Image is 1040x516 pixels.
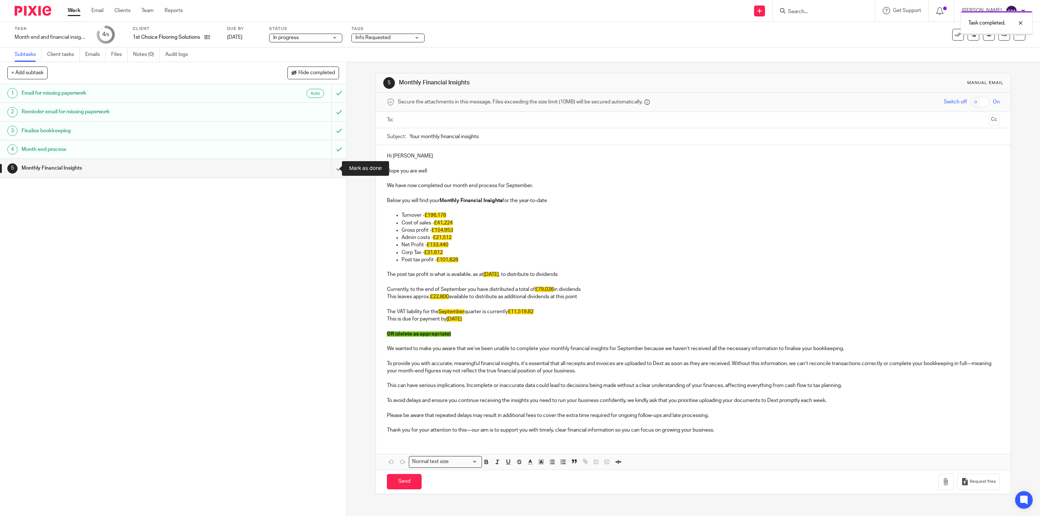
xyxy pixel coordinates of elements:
p: Thank you for your attention to this—our aim is to support you with timely, clear financial infor... [387,426,1000,434]
p: Post tax profit - [402,256,1000,263]
p: Please be aware that repeated delays may result in additional fees to cover the extra time requir... [387,412,1000,419]
p: Below you will find your for the year-to-date [387,197,1000,204]
p: The post tax profit is what is available, as at , to distribute to dividends [387,271,1000,278]
a: Subtasks [15,48,42,62]
a: Team [142,7,154,14]
p: Cost of sales - [402,219,1000,227]
span: £11,519.82 [508,309,534,314]
h1: Month end process [22,144,223,155]
p: Hope you are well [387,167,1000,175]
label: Status [269,26,342,32]
span: [DATE] [483,272,499,277]
label: Subject: [387,133,406,140]
button: Request files [957,474,1000,490]
button: + Add subtask [7,67,48,79]
button: Hide completed [287,67,339,79]
div: 4 [7,144,18,155]
h1: Email for missing paperwork [22,88,223,99]
div: Month end and financial insights [15,34,88,41]
h1: Monthly Financial Insights [399,79,709,87]
input: Send [387,474,422,490]
a: Reports [165,7,183,14]
div: 4 [102,30,109,39]
p: We have now completed our month end process for September. [387,182,1000,189]
a: Work [68,7,80,14]
p: Gross profit - [402,227,1000,234]
p: We wanted to make you aware that we’ve been unable to complete your monthly financial insights fo... [387,345,1000,352]
strong: Monthly Financial Insights [440,198,502,203]
label: Task [15,26,88,32]
a: Client tasks [47,48,80,62]
span: In progress [273,35,299,40]
div: 5 [383,77,395,89]
div: Auto [306,89,324,98]
p: Task completed. [968,19,1005,27]
span: £133,440 [427,242,448,247]
img: Pixie [15,6,51,16]
span: Request files [970,479,996,485]
div: 2 [7,107,18,117]
p: Currently, to the end of September you have distributed a total of in dividends [387,286,1000,293]
span: [DATE] [227,35,242,40]
span: £22,800 [430,294,449,299]
h1: Finalise bookkeeping [22,125,223,136]
p: 1st Choice Flooring Solutions Ltd [133,34,201,41]
p: Corp Tax - [402,249,1000,256]
button: Cc [989,114,1000,125]
span: Normal text size [411,458,451,466]
p: This leaves approx. available to distribute as additional dividends at this point [387,293,1000,300]
p: Turnover - [402,212,1000,219]
p: This is due for payment by [387,315,1000,323]
label: Tags [351,26,425,32]
span: On [993,98,1000,106]
p: To avoid delays and ensure you continue receiving the insights you need to run your business conf... [387,397,1000,404]
p: Admin costs - [402,234,1000,241]
p: The VAT liability for the quarter is currently [387,308,1000,315]
label: Due by [227,26,260,32]
h1: Reminder email for missing paperwork [22,106,223,117]
a: Email [91,7,103,14]
a: Audit logs [165,48,193,62]
small: /5 [105,33,109,37]
span: £196,176 [425,213,446,218]
span: £21,512 [433,235,452,240]
p: To provide you with accurate, meaningful financial insights, it’s essential that all receipts and... [387,360,1000,375]
input: Search for option [451,458,478,466]
span: £41,224 [434,220,453,225]
p: Net Profit - [402,241,1000,248]
span: [DATE] [446,316,462,322]
div: Manual email [967,80,1003,86]
label: Client [133,26,218,32]
span: £101,828 [437,257,458,262]
span: Info Requested [355,35,391,40]
span: September [438,309,464,314]
a: Notes (0) [133,48,160,62]
span: £154,953 [432,228,453,233]
a: Clients [114,7,131,14]
div: 3 [7,126,18,136]
div: 1 [7,88,18,98]
h1: Monthly Financial Insights [22,163,223,174]
span: OR (delete as appropriate) [387,331,451,337]
span: Switch off [944,98,967,106]
span: Hide completed [298,70,335,76]
img: svg%3E [1006,5,1017,17]
a: Emails [85,48,106,62]
span: £79,036 [535,287,554,292]
span: Secure the attachments in this message. Files exceeding the size limit (10MB) will be secured aut... [398,98,643,106]
p: Hi [PERSON_NAME] [387,152,1000,160]
a: Files [111,48,128,62]
p: This can have serious implications. Incomplete or inaccurate data could lead to decisions being m... [387,382,1000,389]
label: To: [387,116,395,124]
div: Search for option [409,456,482,467]
div: 5 [7,163,18,174]
span: £31,612 [424,250,443,255]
